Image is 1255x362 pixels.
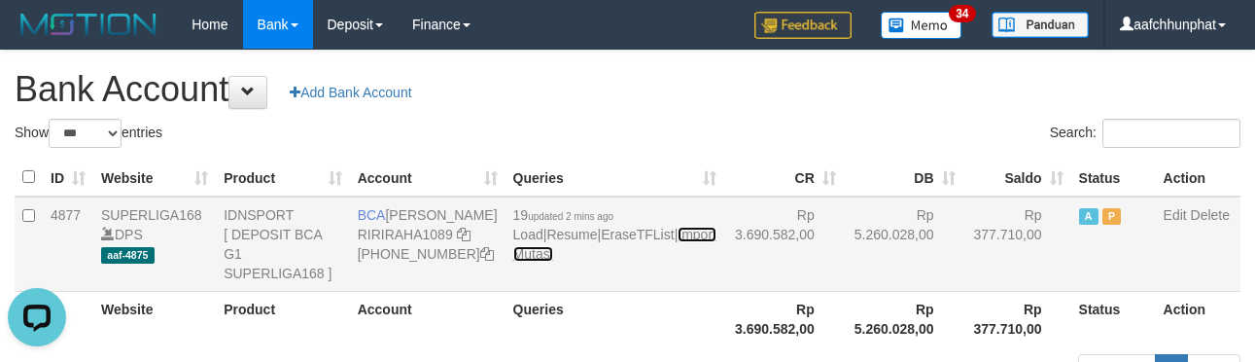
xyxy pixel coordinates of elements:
[505,291,724,346] th: Queries
[358,227,453,242] a: RIRIRAHA1089
[93,159,216,197] th: Website: activate to sort column ascending
[15,70,1240,109] h1: Bank Account
[15,10,162,39] img: MOTION_logo.png
[513,227,716,262] a: Import Mutasi
[1079,208,1098,225] span: Active
[93,291,216,346] th: Website
[513,207,613,223] span: 19
[992,12,1089,38] img: panduan.png
[358,207,386,223] span: BCA
[844,197,963,292] td: Rp 5.260.028,00
[1191,207,1230,223] a: Delete
[528,211,613,222] span: updated 2 mins ago
[101,247,155,264] span: aaf-4875
[1164,207,1187,223] a: Edit
[601,227,674,242] a: EraseTFList
[754,12,852,39] img: Feedback.jpg
[480,246,494,262] a: Copy 4062281611 to clipboard
[881,12,962,39] img: Button%20Memo.svg
[216,291,349,346] th: Product
[216,197,349,292] td: IDNSPORT [ DEPOSIT BCA G1 SUPERLIGA168 ]
[1071,159,1156,197] th: Status
[93,197,216,292] td: DPS
[1102,119,1240,148] input: Search:
[505,159,724,197] th: Queries: activate to sort column ascending
[949,5,975,22] span: 34
[1071,291,1156,346] th: Status
[43,197,93,292] td: 4877
[49,119,122,148] select: Showentries
[1050,119,1240,148] label: Search:
[15,119,162,148] label: Show entries
[216,159,349,197] th: Product: activate to sort column ascending
[963,291,1071,346] th: Rp 377.710,00
[844,159,963,197] th: DB: activate to sort column ascending
[1156,291,1240,346] th: Action
[963,159,1071,197] th: Saldo: activate to sort column ascending
[277,76,424,109] a: Add Bank Account
[513,207,716,262] span: | | |
[457,227,471,242] a: Copy RIRIRAHA1089 to clipboard
[724,159,844,197] th: CR: activate to sort column ascending
[963,197,1071,292] td: Rp 377.710,00
[350,197,505,292] td: [PERSON_NAME] [PHONE_NUMBER]
[1156,159,1240,197] th: Action
[513,227,543,242] a: Load
[43,159,93,197] th: ID: activate to sort column ascending
[350,291,505,346] th: Account
[101,207,202,223] a: SUPERLIGA168
[844,291,963,346] th: Rp 5.260.028,00
[724,197,844,292] td: Rp 3.690.582,00
[546,227,597,242] a: Resume
[1102,208,1122,225] span: Paused
[350,159,505,197] th: Account: activate to sort column ascending
[724,291,844,346] th: Rp 3.690.582,00
[8,8,66,66] button: Open LiveChat chat widget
